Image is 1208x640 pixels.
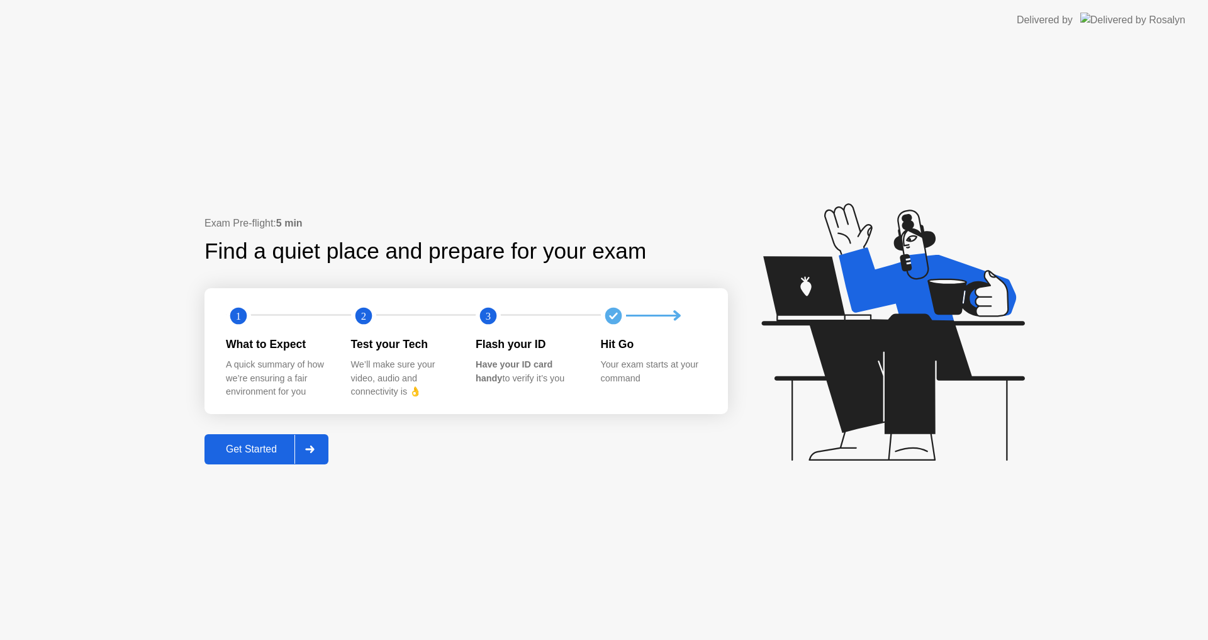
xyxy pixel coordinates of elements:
div: Your exam starts at your command [601,358,706,385]
div: Hit Go [601,336,706,352]
img: Delivered by Rosalyn [1080,13,1185,27]
div: We’ll make sure your video, audio and connectivity is 👌 [351,358,456,399]
div: Find a quiet place and prepare for your exam [204,235,648,268]
b: 5 min [276,218,303,228]
div: What to Expect [226,336,331,352]
div: A quick summary of how we’re ensuring a fair environment for you [226,358,331,399]
text: 1 [236,310,241,322]
text: 2 [361,310,366,322]
div: Test your Tech [351,336,456,352]
div: Flash your ID [476,336,581,352]
button: Get Started [204,434,328,464]
div: Delivered by [1017,13,1073,28]
div: to verify it’s you [476,358,581,385]
text: 3 [486,310,491,322]
div: Exam Pre-flight: [204,216,728,231]
b: Have your ID card handy [476,359,552,383]
div: Get Started [208,444,294,455]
